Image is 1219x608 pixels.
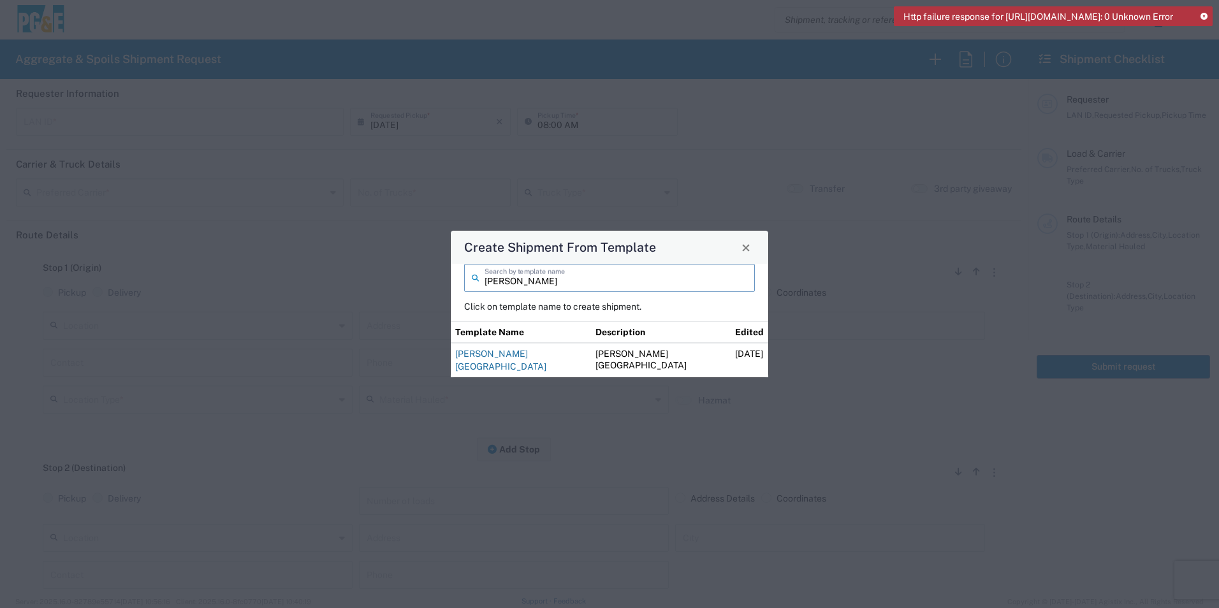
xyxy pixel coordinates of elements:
p: Click on template name to create shipment. [464,301,755,312]
h4: Create Shipment From Template [464,238,656,256]
span: Http failure response for [URL][DOMAIN_NAME]: 0 Unknown Error [903,11,1173,22]
th: Template Name [451,321,591,343]
a: [PERSON_NAME][GEOGRAPHIC_DATA] [455,349,546,372]
th: Edited [731,321,768,343]
th: Description [591,321,731,343]
td: [DATE] [731,343,768,377]
td: [PERSON_NAME][GEOGRAPHIC_DATA] [591,343,731,377]
table: Shipment templates [451,321,768,377]
button: Close [737,238,755,256]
